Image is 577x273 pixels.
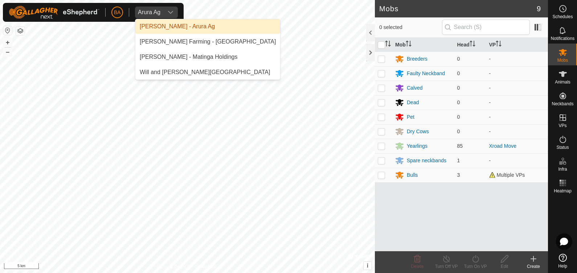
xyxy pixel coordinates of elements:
[556,145,569,150] span: Status
[537,3,541,14] span: 9
[489,172,525,178] span: Multiple VPs
[159,264,186,270] a: Privacy Policy
[163,7,178,18] div: dropdown trigger
[407,157,446,164] div: Spare neckbands
[461,263,490,270] div: Turn On VP
[379,24,442,31] span: 0 selected
[3,48,12,56] button: –
[486,38,548,52] th: VP
[486,153,548,168] td: -
[558,167,567,171] span: Infra
[195,264,216,270] a: Contact Us
[486,110,548,124] td: -
[135,65,280,80] li: Stokes Bay Farm
[140,68,270,77] div: Will and [PERSON_NAME][GEOGRAPHIC_DATA]
[3,38,12,47] button: +
[379,4,537,13] h2: Mobs
[407,70,445,77] div: Faulty Neckband
[486,66,548,81] td: -
[407,113,414,121] div: Pet
[457,114,460,120] span: 0
[135,34,280,49] li: Medlingie Hill
[457,172,460,178] span: 3
[16,27,25,35] button: Map Layers
[392,38,454,52] th: Mob
[364,262,372,270] button: i
[457,99,460,105] span: 0
[114,9,121,16] span: BA
[552,102,573,106] span: Neckbands
[442,20,530,35] input: Search (S)
[3,26,12,35] button: Reset Map
[490,263,519,270] div: Edit
[454,38,486,52] th: Head
[552,15,573,19] span: Schedules
[551,36,574,41] span: Notifications
[457,70,460,76] span: 0
[457,85,460,91] span: 0
[135,7,163,18] span: Arura Ag
[406,42,412,48] p-sorticon: Activate to sort
[486,52,548,66] td: -
[407,99,419,106] div: Dead
[407,142,427,150] div: Yearlings
[140,53,237,61] div: [PERSON_NAME] - Matinga Holdings
[385,42,391,48] p-sorticon: Activate to sort
[470,42,475,48] p-sorticon: Activate to sort
[135,50,280,64] li: Matinga Holdings
[557,58,568,62] span: Mobs
[548,251,577,271] a: Help
[135,19,280,34] li: Arura Ag
[558,123,566,128] span: VPs
[496,42,502,48] p-sorticon: Activate to sort
[407,128,429,135] div: Dry Cows
[486,124,548,139] td: -
[457,143,463,149] span: 85
[411,264,424,269] span: Delete
[140,22,215,31] div: [PERSON_NAME] - Arura Ag
[407,171,418,179] div: Bulls
[486,81,548,95] td: -
[135,19,280,80] ul: Option List
[457,56,460,62] span: 0
[558,264,567,268] span: Help
[489,143,516,149] a: Xroad Move
[367,262,368,269] span: i
[140,37,276,46] div: [PERSON_NAME] Farming - [GEOGRAPHIC_DATA]
[9,6,99,19] img: Gallagher Logo
[555,80,570,84] span: Animals
[457,158,460,163] span: 1
[407,55,427,63] div: Breeders
[457,129,460,134] span: 0
[486,95,548,110] td: -
[432,263,461,270] div: Turn Off VP
[554,189,572,193] span: Heatmap
[519,263,548,270] div: Create
[138,9,160,15] div: Arura Ag
[407,84,423,92] div: Calved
